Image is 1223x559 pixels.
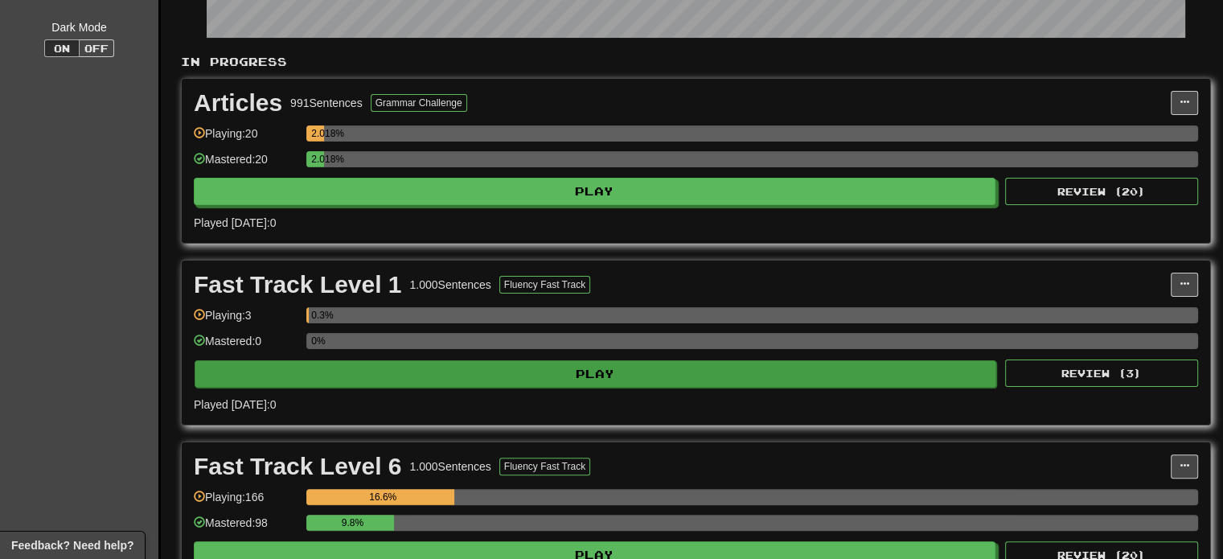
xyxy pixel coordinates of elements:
button: Play [195,360,996,388]
div: Fast Track Level 1 [194,273,402,297]
button: Off [79,39,114,57]
button: Review (20) [1005,178,1198,205]
span: Played [DATE]: 0 [194,398,276,411]
button: Play [194,178,995,205]
div: Mastered: 0 [194,333,298,360]
p: In Progress [181,54,1211,70]
div: Playing: 3 [194,307,298,334]
div: Dark Mode [12,19,146,35]
div: Mastered: 20 [194,151,298,178]
div: Playing: 166 [194,489,298,516]
div: Playing: 20 [194,125,298,152]
button: Fluency Fast Track [499,276,590,294]
div: Mastered: 98 [194,515,298,541]
div: 16.6% [311,489,454,505]
div: Fast Track Level 6 [194,454,402,479]
button: Fluency Fast Track [499,458,590,475]
div: Articles [194,91,282,115]
div: 1.000 Sentences [410,277,491,293]
button: Grammar Challenge [371,94,467,112]
div: 991 Sentences [290,95,363,111]
div: 9.8% [311,515,393,531]
button: On [44,39,80,57]
span: Played [DATE]: 0 [194,216,276,229]
button: Review (3) [1005,360,1198,387]
span: Open feedback widget [11,537,133,553]
div: 2.018% [311,125,324,142]
div: 1.000 Sentences [410,458,491,475]
div: 2.018% [311,151,324,167]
